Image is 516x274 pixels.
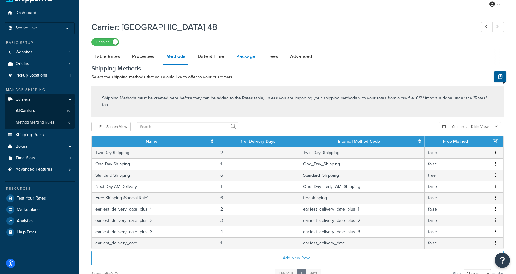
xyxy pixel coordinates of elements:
[299,147,425,158] td: Two_Day_Shipping
[16,10,36,16] span: Dashboard
[16,144,27,149] span: Boxes
[16,132,44,138] span: Shipping Rules
[5,70,75,81] a: Pickup Locations1
[91,65,504,72] h3: Shipping Methods
[91,74,504,81] p: Select the shipping methods that you would like to offer to your customers.
[481,22,493,32] a: Previous Record
[17,230,37,235] span: Help Docs
[299,204,425,215] td: earliest_delivery_date_plus_1
[69,50,71,55] span: 3
[92,170,217,181] td: Standard Shipping
[16,97,30,102] span: Carriers
[91,49,123,64] a: Table Rates
[299,170,425,181] td: Standard_Shipping
[16,73,47,78] span: Pickup Locations
[5,164,75,175] a: Advanced Features5
[69,156,71,161] span: 0
[5,58,75,70] a: Origins3
[5,117,75,128] li: Method Merging Rules
[17,218,34,224] span: Analytics
[439,122,501,131] button: Customize Table View
[92,192,217,204] td: Free Shipping (Special Rate)
[16,61,29,67] span: Origins
[425,237,487,249] td: false
[5,94,75,105] a: Carriers
[68,120,70,125] span: 0
[287,49,315,64] a: Advanced
[5,58,75,70] li: Origins
[425,192,487,204] td: false
[5,186,75,191] div: Resources
[5,227,75,238] a: Help Docs
[494,71,506,82] button: Show Help Docs
[15,26,37,31] span: Scope: Live
[217,226,299,237] td: 4
[425,204,487,215] td: false
[67,108,70,114] span: 10
[70,73,71,78] span: 1
[5,153,75,164] a: Time Slots0
[5,47,75,58] a: Websites3
[163,49,188,65] a: Methods
[92,38,119,46] label: Enabled
[299,215,425,226] td: earliest_delivery_date_plus_2
[5,164,75,175] li: Advanced Features
[129,49,157,64] a: Properties
[264,49,281,64] a: Fees
[425,158,487,170] td: false
[92,181,217,192] td: Next Day AM Delivery
[5,70,75,81] li: Pickup Locations
[5,87,75,92] div: Manage Shipping
[92,158,217,170] td: One-Day Shipping
[5,153,75,164] li: Time Slots
[425,181,487,192] td: false
[5,40,75,45] div: Basic Setup
[299,237,425,249] td: earliest_delivery_date
[17,207,40,212] span: Marketplace
[146,138,157,145] a: Name
[495,253,510,268] button: Open Resource Center
[5,7,75,19] a: Dashboard
[195,49,227,64] a: Date & Time
[16,167,52,172] span: Advanced Features
[5,204,75,215] a: Marketplace
[217,136,299,147] th: # of Delivery Days
[5,129,75,141] a: Shipping Rules
[425,147,487,158] td: false
[92,215,217,226] td: earliest_delivery_date_plus_2
[16,120,54,125] span: Method Merging Rules
[5,215,75,226] a: Analytics
[5,94,75,129] li: Carriers
[217,215,299,226] td: 3
[5,117,75,128] a: Method Merging Rules0
[217,204,299,215] td: 2
[425,215,487,226] td: false
[299,158,425,170] td: One_Day_Shipping
[217,147,299,158] td: 2
[16,108,35,114] span: All Carriers
[92,237,217,249] td: earliest_delivery_date
[91,21,470,33] h1: Carrier: [GEOGRAPHIC_DATA] 48
[5,47,75,58] li: Websites
[217,158,299,170] td: 1
[92,147,217,158] td: Two-Day Shipping
[5,141,75,152] a: Boxes
[492,22,504,32] a: Next Record
[299,226,425,237] td: earliest_delivery_date_plus_3
[233,49,258,64] a: Package
[5,105,75,117] a: AllCarriers10
[91,251,504,265] button: Add New Row +
[5,193,75,204] a: Test Your Rates
[102,95,493,108] p: Shipping Methods must be created here before they can be added to the Rates table, unless you are...
[16,50,33,55] span: Websites
[69,61,71,67] span: 3
[338,138,380,145] a: Internal Method Code
[217,181,299,192] td: 1
[217,192,299,204] td: 6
